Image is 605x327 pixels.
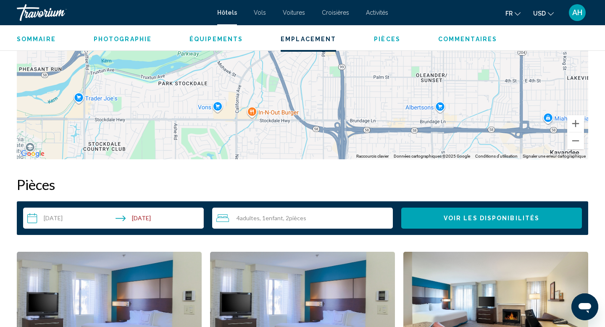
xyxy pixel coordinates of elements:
span: Photographie [94,36,152,42]
span: Adultes [240,214,260,222]
a: Voitures [283,9,305,16]
span: , 1 [260,215,283,222]
span: Commentaires [438,36,497,42]
button: Pièces [374,35,400,43]
button: Équipements [189,35,243,43]
button: Check-in date: Mar 28, 2026 Check-out date: Mar 30, 2026 [23,208,204,229]
a: Activités [366,9,388,16]
span: pièces [289,214,306,222]
a: Croisières [322,9,349,16]
span: , 2 [283,215,306,222]
span: 4 [237,215,260,222]
a: Hôtels [217,9,237,16]
span: Enfant [266,214,283,222]
button: Zoom arrière [567,132,584,149]
span: Pièces [374,36,400,42]
img: Google [19,148,47,159]
button: User Menu [566,4,588,21]
button: Emplacement [281,35,336,43]
a: Travorium [17,4,209,21]
div: Search widget [23,208,582,229]
button: Change language [505,7,521,19]
a: Conditions d'utilisation [475,154,518,158]
span: USD [533,10,546,17]
button: Change currency [533,7,554,19]
span: Sommaire [17,36,56,42]
span: fr [505,10,513,17]
span: Données cartographiques ©2025 Google [394,154,470,158]
a: Ouvrir cette zone dans Google Maps (dans une nouvelle fenêtre) [19,148,47,159]
button: Photographie [94,35,152,43]
h2: Pièces [17,176,588,193]
span: Équipements [189,36,243,42]
button: Commentaires [438,35,497,43]
button: Voir les disponibilités [401,208,582,229]
iframe: Bouton de lancement de la fenêtre de messagerie [571,293,598,320]
a: Vols [254,9,266,16]
span: Voir les disponibilités [444,215,539,222]
span: AH [572,8,582,17]
button: Raccourcis clavier [356,153,389,159]
a: Signaler une erreur cartographique [523,154,586,158]
button: Sommaire [17,35,56,43]
button: Travelers: 4 adults, 1 child [212,208,393,229]
span: Emplacement [281,36,336,42]
button: Zoom avant [567,115,584,132]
